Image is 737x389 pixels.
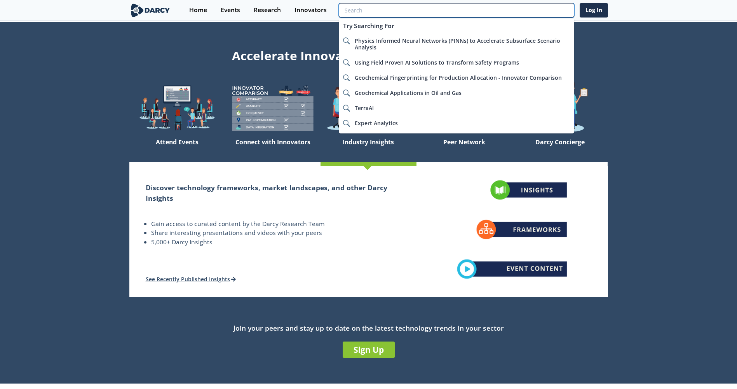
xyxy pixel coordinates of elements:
span: Geochemical Applications in Oil and Gas [355,89,462,96]
div: Home [189,7,207,13]
div: Research [254,7,281,13]
img: icon [343,37,350,44]
span: Using Field Proven AI Solutions to Transform Safety Programs [355,59,519,66]
span: TerraAI [355,104,374,112]
span: Geochemical Fingerprinting for Production Allocation - Innovator Comparison [355,74,562,81]
a: Log In [580,3,608,18]
img: icon [343,105,350,112]
img: logo-wide.svg [129,4,172,17]
div: Innovators [294,7,327,13]
span: Physics Informed Neural Networks (PINNs) to Accelerate Subsurface Scenario Analysis [355,37,560,51]
img: icon [343,89,350,96]
span: Expert Analytics [355,119,398,127]
input: Advanced Search [339,3,574,18]
img: icon [343,74,350,81]
img: icon [343,120,350,127]
div: Events [221,7,240,13]
img: icon [343,59,350,66]
div: Try Searching For [339,19,574,33]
